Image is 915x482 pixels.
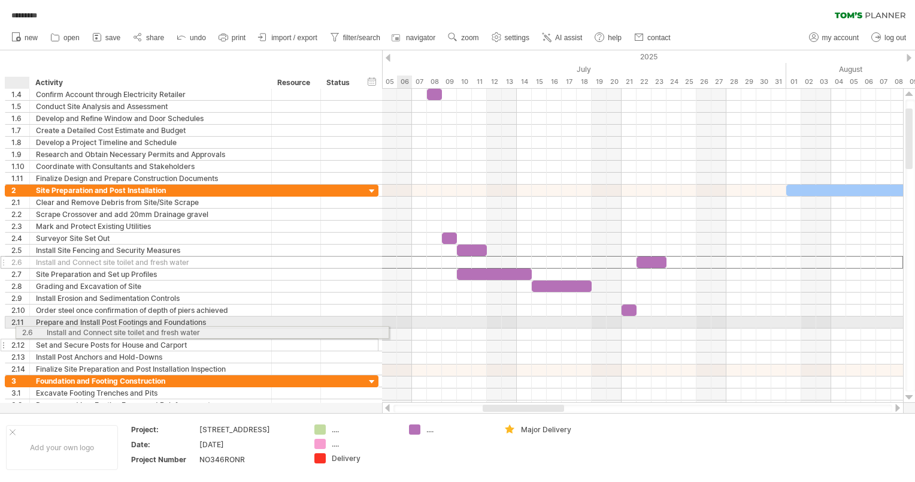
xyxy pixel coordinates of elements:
[822,34,859,42] span: my account
[607,76,622,88] div: Sunday, 20 July 2025
[36,339,265,351] div: Set and Secure Posts for House and Carport
[36,209,265,220] div: Scrape Crossover and add 20mm Drainage gravel
[11,113,29,124] div: 1.6
[11,161,29,172] div: 1.10
[36,351,265,363] div: Install Post Anchors and Hold-Downs
[637,76,652,88] div: Tuesday, 22 July 2025
[11,399,29,411] div: 3.2
[36,293,265,304] div: Install Erosion and Sedimentation Controls
[487,76,502,88] div: Saturday, 12 July 2025
[11,269,29,280] div: 2.7
[592,76,607,88] div: Saturday, 19 July 2025
[489,30,533,46] a: settings
[608,34,622,42] span: help
[36,269,265,280] div: Site Preparation and Set up Profiles
[36,281,265,292] div: Grading and Excavation of Site
[11,209,29,220] div: 2.2
[322,63,786,76] div: July 2025
[622,76,637,88] div: Monday, 21 July 2025
[8,30,41,46] a: new
[457,76,472,88] div: Thursday, 10 July 2025
[11,101,29,112] div: 1.5
[89,30,124,46] a: save
[11,245,29,256] div: 2.5
[232,34,246,42] span: print
[532,76,547,88] div: Tuesday, 15 July 2025
[666,76,681,88] div: Thursday, 24 July 2025
[461,34,478,42] span: zoom
[36,113,265,124] div: Develop and Refine Window and Door Schedules
[131,439,197,450] div: Date:
[505,34,529,42] span: settings
[539,30,586,46] a: AI assist
[36,161,265,172] div: Coordinate with Consultants and Stakeholders
[131,454,197,465] div: Project Number
[332,453,397,463] div: Delivery
[891,76,906,88] div: Friday, 8 August 2025
[647,34,671,42] span: contact
[517,76,532,88] div: Monday, 14 July 2025
[47,30,83,46] a: open
[105,34,120,42] span: save
[11,185,29,196] div: 2
[36,101,265,112] div: Conduct Site Analysis and Assessment
[36,257,265,268] div: Install and Connect site toilet and fresh water
[36,233,265,244] div: Surveyor Site Set Out
[11,375,29,387] div: 3
[555,34,582,42] span: AI assist
[36,137,265,148] div: Develop a Project Timeline and Schedule
[327,30,384,46] a: filter/search
[199,454,300,465] div: NO346RONR
[11,351,29,363] div: 2.13
[445,30,482,46] a: zoom
[711,76,726,88] div: Sunday, 27 July 2025
[36,149,265,160] div: Research and Obtain Necessary Permits and Approvals
[36,221,265,232] div: Mark and Protect Existing Utilities
[255,30,321,46] a: import / export
[406,34,435,42] span: navigator
[412,76,427,88] div: Monday, 7 July 2025
[696,76,711,88] div: Saturday, 26 July 2025
[806,30,862,46] a: my account
[11,89,29,100] div: 1.4
[427,76,442,88] div: Tuesday, 8 July 2025
[199,439,300,450] div: [DATE]
[861,76,876,88] div: Wednesday, 6 August 2025
[199,424,300,435] div: [STREET_ADDRESS]
[35,77,265,89] div: Activity
[11,221,29,232] div: 2.3
[11,339,29,351] div: 2.12
[756,76,771,88] div: Wednesday, 30 July 2025
[831,76,846,88] div: Monday, 4 August 2025
[681,76,696,88] div: Friday, 25 July 2025
[11,363,29,375] div: 2.14
[36,305,265,316] div: Order steel once confirmation of depth of piers achieved
[11,197,29,208] div: 2.1
[631,30,674,46] a: contact
[801,76,816,88] div: Saturday, 2 August 2025
[130,30,168,46] a: share
[11,173,29,184] div: 1.11
[216,30,249,46] a: print
[426,424,492,435] div: ....
[36,363,265,375] div: Finalize Site Preparation and Post Installation Inspection
[190,34,206,42] span: undo
[36,89,265,100] div: Confirm Account through Electricity Retailer
[11,137,29,148] div: 1.8
[846,76,861,88] div: Tuesday, 5 August 2025
[6,425,118,470] div: Add your own logo
[771,76,786,88] div: Thursday, 31 July 2025
[816,76,831,88] div: Sunday, 3 August 2025
[25,34,38,42] span: new
[63,34,80,42] span: open
[332,439,397,449] div: ....
[326,77,353,89] div: Status
[382,76,397,88] div: Saturday, 5 July 2025
[11,281,29,292] div: 2.8
[547,76,562,88] div: Wednesday, 16 July 2025
[11,293,29,304] div: 2.9
[11,149,29,160] div: 1.9
[521,424,586,435] div: Major Delivery
[11,317,29,328] div: 2.11
[390,30,439,46] a: navigator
